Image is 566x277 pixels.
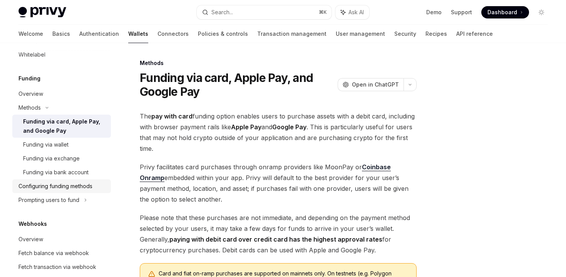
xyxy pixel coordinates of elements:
button: Ask AI [335,5,369,19]
span: The funding option enables users to purchase assets with a debit card, including with browser pay... [140,111,417,154]
div: Configuring funding methods [18,182,92,191]
a: User management [336,25,385,43]
div: Funding via card, Apple Pay, and Google Pay [23,117,106,135]
strong: pay with card [151,112,193,120]
a: Demo [426,8,442,16]
a: Overview [12,232,111,246]
a: Transaction management [257,25,327,43]
div: Funding via exchange [23,154,80,163]
a: Dashboard [481,6,529,18]
span: Ask AI [348,8,364,16]
a: Basics [52,25,70,43]
a: Connectors [157,25,189,43]
div: Prompting users to fund [18,195,79,205]
a: Support [451,8,472,16]
strong: Apple Pay [231,123,261,131]
div: Methods [140,59,417,67]
img: light logo [18,7,66,18]
h5: Webhooks [18,219,47,229]
a: Configuring funding methods [12,179,111,193]
a: Wallets [128,25,148,43]
strong: paying with debit card over credit card has the highest approval rates [169,235,382,243]
span: Dashboard [487,8,517,16]
a: Funding via bank account [12,165,111,179]
span: Privy facilitates card purchases through onramp providers like MoonPay or embedded within your ap... [140,162,417,205]
a: Policies & controls [198,25,248,43]
span: Please note that these purchases are not immediate, and depending on the payment method selected ... [140,212,417,255]
a: Funding via exchange [12,152,111,165]
div: Overview [18,235,43,244]
a: Overview [12,87,111,101]
a: Funding via card, Apple Pay, and Google Pay [12,115,111,138]
div: Funding via wallet [23,140,69,149]
div: Fetch transaction via webhook [18,262,96,272]
div: Funding via bank account [23,168,89,177]
h1: Funding via card, Apple Pay, and Google Pay [140,71,335,98]
button: Toggle dark mode [535,6,548,18]
div: Methods [18,103,41,112]
a: Security [394,25,416,43]
a: Fetch transaction via webhook [12,260,111,274]
div: Search... [211,8,233,17]
button: Search...⌘K [197,5,331,19]
a: API reference [456,25,493,43]
a: Fetch balance via webhook [12,246,111,260]
a: Funding via wallet [12,138,111,152]
button: Open in ChatGPT [338,78,404,91]
a: Recipes [425,25,447,43]
strong: Google Pay [272,123,306,131]
h5: Funding [18,74,40,83]
div: Overview [18,89,43,98]
a: Authentication [79,25,119,43]
div: Fetch balance via webhook [18,249,89,258]
span: ⌘ K [319,9,327,15]
a: Welcome [18,25,43,43]
span: Open in ChatGPT [352,81,399,88]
